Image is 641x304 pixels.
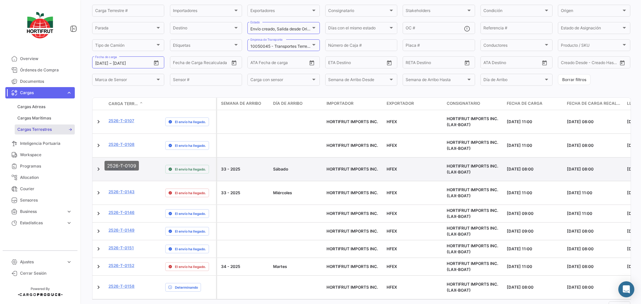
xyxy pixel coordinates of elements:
[387,246,397,251] span: HFEX
[273,190,321,196] div: Miércoles
[406,78,466,83] span: Semana de Arribo Hasta
[5,138,75,149] a: Inteligencia Portuaria
[95,210,102,217] a: Expand/Collapse Row
[146,101,163,106] datatable-header-cell: Póliza
[273,264,321,270] div: Martes
[5,76,75,87] a: Documentos
[307,58,317,68] button: Open calendar
[20,259,63,265] span: Ajustes
[109,189,135,195] a: 2526-T-0143
[483,9,544,14] span: Condición
[109,227,135,233] a: 2526-T-0149
[175,246,206,252] span: El envío ha llegado.
[221,190,268,196] div: 33 - 2025
[20,186,72,192] span: Courier
[163,101,216,106] datatable-header-cell: Estado de Envio
[109,101,139,107] span: Carga Terrestre #
[387,229,397,234] span: HFEX
[95,118,102,125] a: Expand/Collapse Row
[540,58,550,68] button: Open calendar
[406,61,418,66] input: Desde
[561,27,621,31] span: Estado de Asignación
[387,264,397,269] span: HFEX
[66,90,72,96] span: expand_more
[250,61,271,66] input: ATD Desde
[567,285,594,290] span: [DATE] 08:00
[561,61,586,66] input: Creado Desde
[387,285,397,290] span: HFEX
[104,161,139,171] div: 2526-T-0109
[387,211,397,216] span: HFEX
[175,167,206,172] span: El envío ha llegado.
[95,284,102,291] a: Expand/Collapse Row
[221,100,261,106] span: Semana de Arribo
[20,67,72,73] span: Órdenes de Compra
[95,263,102,270] a: Expand/Collapse Row
[15,113,75,123] a: Cargas Marítimas
[109,141,135,147] a: 2526-T-0108
[507,246,532,251] span: [DATE] 11:00
[384,58,394,68] button: Open calendar
[95,190,102,196] a: Expand/Collapse Row
[483,61,504,66] input: ATA Desde
[447,226,498,237] span: HORTIFRUT IMPORTS INC. (LAX-BOAT)
[327,119,378,124] span: HORTIFRUT IMPORTS INC.
[328,9,388,14] span: Consignatario
[17,104,45,110] span: Cargas Aéreas
[618,281,634,297] div: Abrir Intercom Messenger
[507,211,533,216] span: [DATE] 09:00
[173,27,233,31] span: Destino
[15,124,75,134] a: Cargas Terrestres
[5,172,75,183] a: Allocation
[507,264,532,269] span: [DATE] 11:00
[175,190,206,196] span: El envío ha llegado.
[447,208,498,219] span: HORTIFRUT IMPORTS INC. (LAX-BOAT)
[66,220,72,226] span: expand_more
[20,197,72,203] span: Sensores
[447,116,498,127] span: HORTIFRUT IMPORTS INC. (LAX-BOAT)
[387,119,397,124] span: HFEX
[190,61,216,66] input: Hasta
[328,78,388,83] span: Semana de Arribo Desde
[20,140,72,146] span: Inteligencia Portuaria
[109,210,135,216] a: 2526-T-0146
[447,187,498,198] span: HORTIFRUT IMPORTS INC. (LAX-BOAT)
[422,61,449,66] input: Hasta
[567,211,592,216] span: [DATE] 11:00
[95,142,102,149] a: Expand/Collapse Row
[387,100,414,106] span: Exportador
[567,246,594,251] span: [DATE] 08:00
[175,229,206,234] span: El envío ha llegado.
[175,285,198,290] span: Determinando
[324,98,384,110] datatable-header-cell: Importador
[23,8,57,42] img: logo-hortifrut.svg
[327,190,378,195] span: HORTIFRUT IMPORTS INC.
[113,61,140,66] input: Hasta
[327,100,354,106] span: Importador
[20,90,63,96] span: Cargas
[15,102,75,112] a: Cargas Aéreas
[345,61,372,66] input: Hasta
[273,100,302,106] span: Día de Arribo
[66,209,72,215] span: expand_more
[175,119,206,124] span: El envío ha llegado.
[20,152,72,158] span: Workspace
[217,98,270,110] datatable-header-cell: Semana de Arribo
[95,228,102,235] a: Expand/Collapse Row
[508,61,535,66] input: ATA Hasta
[447,282,498,293] span: HORTIFRUT IMPORTS INC. (LAX-BOAT)
[270,98,324,110] datatable-header-cell: Día de Arribo
[327,285,378,290] span: HORTIFRUT IMPORTS INC.
[109,263,134,269] a: 2526-T-0152
[173,9,233,14] span: Importadores
[567,143,594,148] span: [DATE] 08:00
[507,100,543,106] span: Fecha de carga
[444,98,504,110] datatable-header-cell: Consignatario
[387,167,397,172] span: HFEX
[95,166,102,173] a: Expand/Collapse Row
[328,61,340,66] input: Desde
[327,246,378,251] span: HORTIFRUT IMPORTS INC.
[384,98,444,110] datatable-header-cell: Exportador
[221,166,268,172] div: 33 - 2025
[17,115,51,121] span: Cargas Marítimas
